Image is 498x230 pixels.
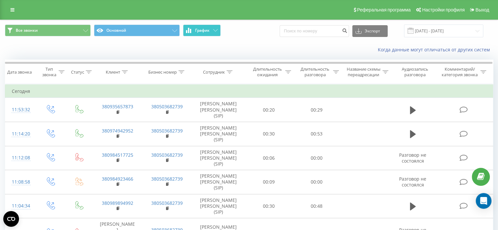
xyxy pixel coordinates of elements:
td: Сегодня [5,85,493,98]
a: 380503682739 [151,200,183,206]
td: 00:20 [245,98,293,122]
button: Open CMP widget [3,211,19,227]
a: 380503682739 [151,176,183,182]
td: [PERSON_NAME] [PERSON_NAME] (SIP) [192,170,245,194]
div: Статус [71,69,84,75]
td: [PERSON_NAME] [PERSON_NAME] (SIP) [192,98,245,122]
div: Аудиозапись разговора [396,66,434,78]
button: График [183,25,221,36]
div: Дата звонка [7,69,32,75]
button: Экспорт [352,25,388,37]
div: 11:14:20 [12,128,29,140]
td: 00:06 [245,146,293,170]
td: 00:30 [245,194,293,218]
td: 00:00 [293,170,340,194]
div: Клиент [106,69,120,75]
td: 00:30 [245,122,293,146]
td: 00:29 [293,98,340,122]
td: 00:00 [293,146,340,170]
td: 00:09 [245,170,293,194]
a: 380974942952 [102,128,133,134]
span: Разговор не состоялся [399,176,426,188]
div: 11:53:32 [12,103,29,116]
span: Разговор не состоялся [399,152,426,164]
td: [PERSON_NAME] [PERSON_NAME] (SIP) [192,194,245,218]
td: [PERSON_NAME] [PERSON_NAME] (SIP) [192,146,245,170]
div: Бизнес номер [148,69,177,75]
div: Open Intercom Messenger [476,193,491,209]
div: Название схемы переадресации [346,66,381,78]
div: 11:08:58 [12,176,29,188]
div: Длительность ожидания [251,66,284,78]
div: 11:04:34 [12,200,29,212]
a: Когда данные могут отличаться от других систем [378,46,493,53]
td: 00:53 [293,122,340,146]
a: 380989894992 [102,200,133,206]
span: Реферальная программа [357,7,411,12]
button: Все звонки [5,25,91,36]
button: Основной [94,25,180,36]
a: 380503682739 [151,152,183,158]
span: Выход [475,7,489,12]
span: Настройки профиля [422,7,465,12]
td: 00:48 [293,194,340,218]
a: 380935657873 [102,103,133,110]
input: Поиск по номеру [280,25,349,37]
div: Комментарий/категория звонка [440,66,479,78]
div: Тип звонка [41,66,57,78]
a: 380503682739 [151,103,183,110]
div: Длительность разговора [299,66,331,78]
a: 380984923466 [102,176,133,182]
div: Сотрудник [203,69,225,75]
div: 11:12:08 [12,151,29,164]
span: График [195,28,210,33]
span: Все звонки [16,28,38,33]
td: [PERSON_NAME] [PERSON_NAME] (SIP) [192,122,245,146]
a: 380503682739 [151,128,183,134]
a: 380984517725 [102,152,133,158]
